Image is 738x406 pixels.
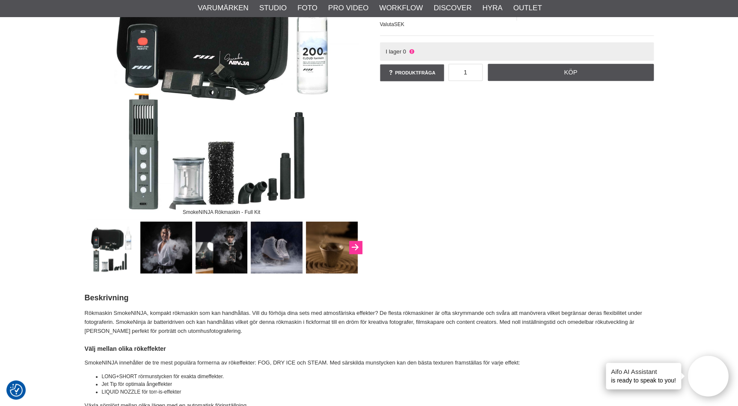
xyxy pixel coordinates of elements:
[297,3,317,14] a: Foto
[379,3,423,14] a: Workflow
[85,293,654,303] h2: Beskrivning
[102,373,654,380] li: LONG+SHORT rörmunstycken för exakta dimeffekter.
[196,222,247,273] img: Rökmaskin enkel att använda, precis applicering
[380,64,444,81] a: Produktfråga
[306,222,358,273] img: Addera rökeffekt för att illustrerar hetta
[251,222,302,273] img: Förstärk bildintrycket med rökmaskin
[385,48,401,55] span: I lager
[394,21,404,27] span: SEK
[408,48,415,55] i: Ej i lager
[611,367,676,376] h4: Aifo AI Assistant
[198,3,249,14] a: Varumärken
[403,48,406,55] span: 0
[606,363,681,389] div: is ready to speak to you!
[85,222,137,273] img: SmokeNINJA Rökmaskin - Full Kit
[85,309,654,335] p: Rökmaskin SmokeNINJA, kompakt rökmaskin som kan handhållas. Vill du förhöja dina sets med atmosfä...
[10,384,23,397] img: Revisit consent button
[513,3,542,14] a: Outlet
[259,3,287,14] a: Studio
[349,241,362,254] button: Next
[482,3,502,14] a: Hyra
[433,3,471,14] a: Discover
[488,64,654,81] a: Köp
[380,21,394,27] span: Valuta
[102,380,654,388] li: Jet Tip för optimala ångeffekter
[85,344,654,353] h4: Välj mellan olika rökeffekter
[140,222,192,273] img: Ge dina bilder det extra med rökeffekt
[175,204,267,219] div: SmokeNINJA Rökmaskin - Full Kit
[10,382,23,398] button: Samtyckesinställningar
[85,359,654,367] p: SmokeNINJA innehåller de tre mest populära formerna av rökeffekter: FOG, DRY ICE och STEAM. Med s...
[102,388,654,396] li: LIQUID NOZZLE för torr-is-effekter
[328,3,368,14] a: Pro Video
